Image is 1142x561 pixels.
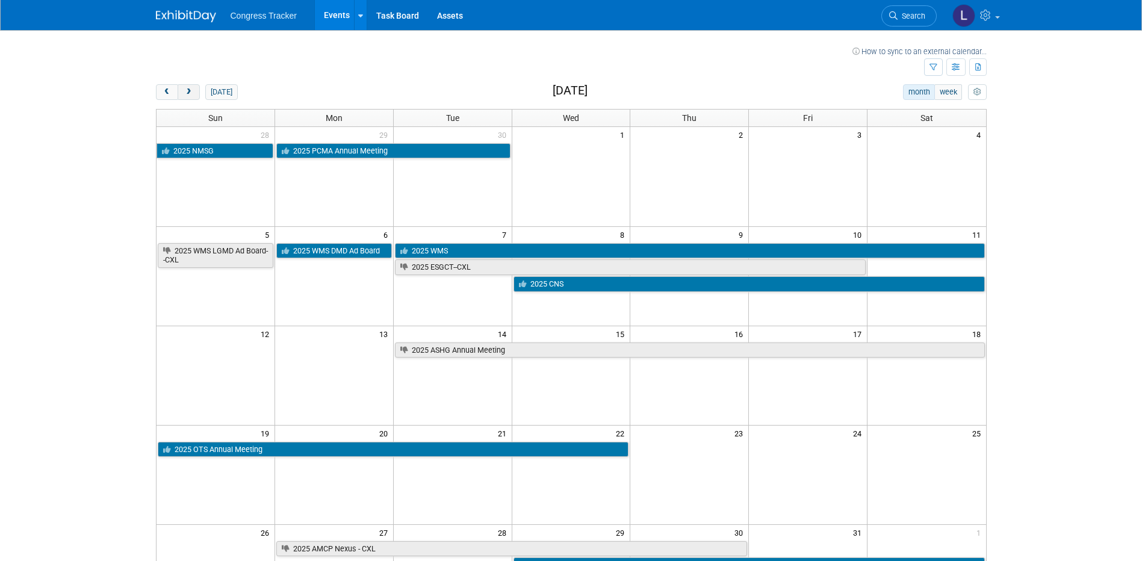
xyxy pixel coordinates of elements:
span: 18 [971,326,986,341]
span: 30 [733,525,748,540]
a: 2025 WMS [395,243,985,259]
a: How to sync to an external calendar... [852,47,987,56]
a: 2025 NMSG [157,143,273,159]
span: Fri [803,113,813,123]
span: 6 [382,227,393,242]
span: 14 [497,326,512,341]
span: 11 [971,227,986,242]
button: next [178,84,200,100]
span: 9 [737,227,748,242]
span: 7 [501,227,512,242]
span: 22 [615,426,630,441]
span: 5 [264,227,275,242]
span: 29 [615,525,630,540]
a: 2025 ESGCT--CXL [395,259,866,275]
span: 20 [378,426,393,441]
span: 2 [737,127,748,142]
span: 8 [619,227,630,242]
span: 3 [856,127,867,142]
button: prev [156,84,178,100]
span: Mon [326,113,343,123]
span: 25 [971,426,986,441]
span: 13 [378,326,393,341]
h2: [DATE] [553,84,588,98]
span: Tue [446,113,459,123]
span: 23 [733,426,748,441]
span: Sat [920,113,933,123]
button: week [934,84,962,100]
a: 2025 CNS [514,276,985,292]
span: 26 [259,525,275,540]
a: 2025 AMCP Nexus - CXL [276,541,747,557]
span: 28 [259,127,275,142]
span: 17 [852,326,867,341]
img: ExhibitDay [156,10,216,22]
button: myCustomButton [968,84,986,100]
span: Wed [563,113,579,123]
span: 19 [259,426,275,441]
span: 16 [733,326,748,341]
span: 28 [497,525,512,540]
a: 2025 WMS LGMD Ad Board--CXL [158,243,273,268]
span: 4 [975,127,986,142]
a: 2025 OTS Annual Meeting [158,442,629,457]
span: 21 [497,426,512,441]
span: 31 [852,525,867,540]
span: Congress Tracker [231,11,297,20]
a: 2025 PCMA Annual Meeting [276,143,510,159]
span: 27 [378,525,393,540]
a: 2025 WMS DMD Ad Board [276,243,392,259]
span: 12 [259,326,275,341]
button: [DATE] [205,84,237,100]
span: 24 [852,426,867,441]
span: Search [898,11,925,20]
span: 29 [378,127,393,142]
i: Personalize Calendar [973,88,981,96]
img: Lynne McPherson [952,4,975,27]
span: 30 [497,127,512,142]
span: 1 [619,127,630,142]
span: 1 [975,525,986,540]
span: 15 [615,326,630,341]
span: Sun [208,113,223,123]
a: Search [881,5,937,26]
button: month [903,84,935,100]
span: 10 [852,227,867,242]
span: Thu [682,113,697,123]
a: 2025 ASHG Annual Meeting [395,342,985,358]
